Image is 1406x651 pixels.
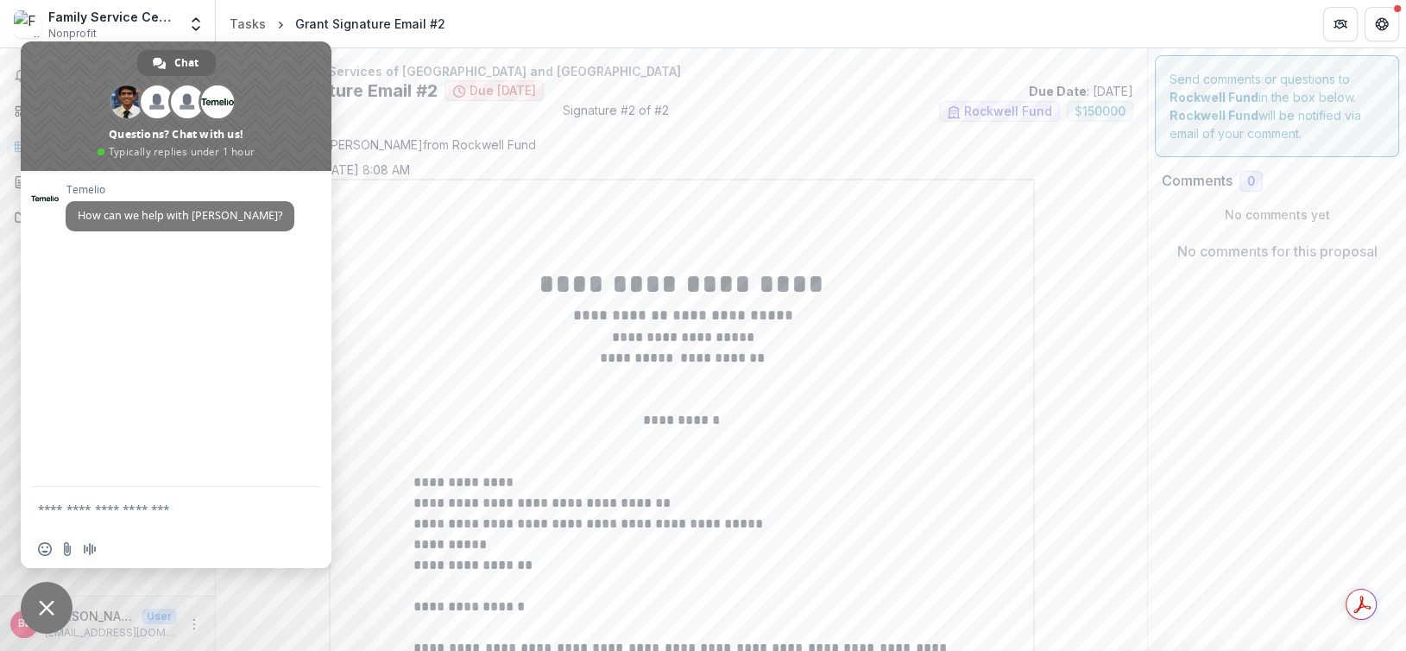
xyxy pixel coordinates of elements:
[7,97,208,125] a: Dashboard
[230,62,1133,80] p: 2025 Q3 Family Services of [GEOGRAPHIC_DATA] and [GEOGRAPHIC_DATA]
[1075,104,1125,119] span: $ 150000
[7,167,208,196] a: Proposals
[230,15,266,33] div: Tasks
[83,542,97,556] span: Audio message
[1177,241,1378,262] p: No comments for this proposal
[38,542,52,556] span: Insert an emoji
[174,50,199,76] span: Chat
[230,80,438,101] h2: Grant Signature Email #2
[295,15,445,33] div: Grant Signature Email #2
[223,11,273,36] a: Tasks
[78,208,282,223] span: How can we help with [PERSON_NAME]?
[38,487,280,530] textarea: Compose your message...
[184,614,205,635] button: More
[184,7,208,41] button: Open entity switcher
[66,184,294,196] span: Temelio
[14,10,41,38] img: Family Service Center of Houston and Harris County
[18,618,31,629] div: Barbara Le
[137,50,216,76] a: Chat
[964,104,1052,119] span: Rockwell Fund
[1365,7,1399,41] button: Get Help
[7,132,208,161] a: Tasks
[1170,108,1258,123] strong: Rockwell Fund
[48,26,97,41] span: Nonprofit
[1323,7,1358,41] button: Partners
[1162,205,1392,224] p: No comments yet
[1155,55,1399,157] div: Send comments or questions to in the box below. will be notified via email of your comment.
[7,203,208,231] a: Documents
[223,11,452,36] nav: breadcrumb
[45,625,177,641] p: [EMAIL_ADDRESS][DOMAIN_NAME]
[470,84,536,98] span: Due [DATE]
[1029,82,1133,100] p: : [DATE]
[48,8,177,26] div: Family Service Center of [GEOGRAPHIC_DATA] and [GEOGRAPHIC_DATA]
[1029,84,1087,98] strong: Due Date
[1170,90,1258,104] strong: Rockwell Fund
[7,62,208,90] button: Notifications
[45,607,135,625] p: [PERSON_NAME]
[1247,174,1255,189] span: 0
[60,542,74,556] span: Send a file
[243,136,1119,154] p: : [PERSON_NAME] from Rockwell Fund
[21,582,73,634] a: Close chat
[142,609,177,624] p: User
[1162,173,1233,189] h2: Comments
[563,101,669,129] span: Signature #2 of #2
